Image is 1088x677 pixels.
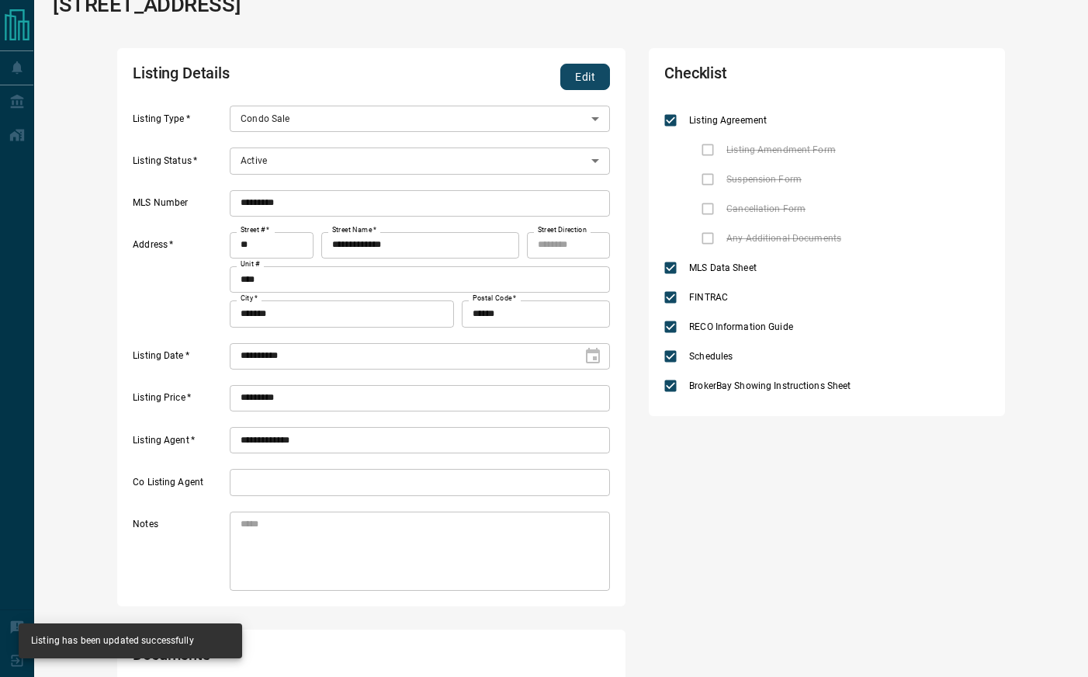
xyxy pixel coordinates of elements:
[685,379,854,393] span: BrokerBay Showing Instructions Sheet
[332,225,376,235] label: Street Name
[473,293,516,304] label: Postal Code
[722,143,839,157] span: Listing Amendment Form
[133,196,226,217] label: MLS Number
[31,628,194,654] div: Listing has been updated successfully
[133,154,226,175] label: Listing Status
[133,64,419,90] h2: Listing Details
[685,261,761,275] span: MLS Data Sheet
[230,106,610,132] div: Condo Sale
[685,320,796,334] span: RECO Information Guide
[538,225,587,235] label: Street Direction
[133,113,226,133] label: Listing Type
[685,349,736,363] span: Schedules
[664,64,859,90] h2: Checklist
[133,434,226,454] label: Listing Agent
[241,225,269,235] label: Street #
[133,349,226,370] label: Listing Date
[133,391,226,411] label: Listing Price
[133,476,226,496] label: Co Listing Agent
[133,518,226,591] label: Notes
[722,172,806,186] span: Suspension Form
[560,64,610,90] button: Edit
[685,290,732,304] span: FINTRAC
[241,259,260,269] label: Unit #
[722,231,845,245] span: Any Additional Documents
[133,645,419,672] h2: Documents
[133,238,226,327] label: Address
[241,293,258,304] label: City
[722,202,809,216] span: Cancellation Form
[230,148,610,174] div: Active
[685,113,771,127] span: Listing Agreement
